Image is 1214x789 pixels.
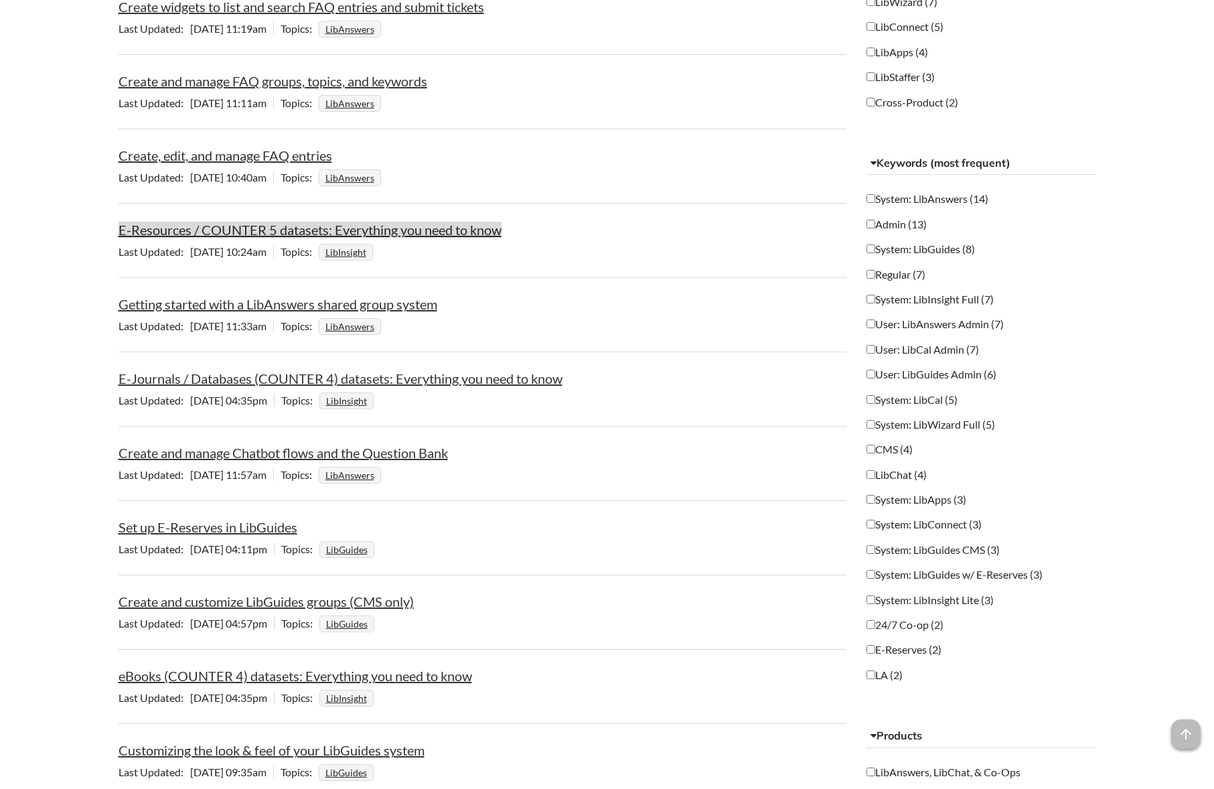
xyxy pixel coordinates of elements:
label: LA (2) [866,668,903,683]
a: LibInsight [324,391,369,411]
label: LibChat (4) [866,468,927,482]
span: arrow_upward [1171,719,1201,749]
label: E-Reserves (2) [866,642,941,657]
label: System: LibGuides (8) [866,242,975,257]
input: System: LibApps (3) [866,495,875,504]
input: System: LibGuides w/ E-Reserves (3) [866,570,875,579]
a: E-Resources / COUNTER 5 datasets: Everything you need to know [119,222,502,238]
span: [DATE] 04:57pm [119,617,274,630]
ul: Topics [319,245,376,258]
span: Topics [281,543,319,555]
span: [DATE] 09:35am [119,766,273,778]
span: Topics [281,319,319,332]
label: System: LibCal (5) [866,392,958,407]
ul: Topics [319,319,384,332]
span: [DATE] 04:35pm [119,394,274,407]
span: Last Updated [119,691,190,704]
ul: Topics [319,22,384,35]
input: Cross-Product (2) [866,98,875,106]
span: Topics [281,468,319,481]
label: LibStaffer (3) [866,70,935,84]
label: LibAnswers, LibChat, & Co-Ops [866,765,1020,780]
label: CMS (4) [866,442,913,457]
label: LibApps (4) [866,45,928,60]
input: System: LibAnswers (14) [866,194,875,203]
label: User: LibGuides Admin (6) [866,367,996,382]
a: LibAnswers [323,465,376,485]
label: Admin (13) [866,217,927,232]
a: LibInsight [323,242,368,262]
ul: Topics [319,394,377,407]
span: Topics [281,617,319,630]
input: LibApps (4) [866,48,875,56]
span: Last Updated [119,171,190,184]
input: LibAnswers, LibChat, & Co-Ops [866,768,875,776]
input: LibConnect (5) [866,22,875,31]
a: Set up E-Reserves in LibGuides [119,519,297,535]
input: System: LibGuides (8) [866,244,875,253]
ul: Topics [319,543,378,555]
label: System: LibApps (3) [866,492,966,507]
ul: Topics [319,617,378,630]
span: [DATE] 11:57am [119,468,273,481]
ul: Topics [319,96,384,109]
span: [DATE] 10:24am [119,245,273,258]
span: [DATE] 11:33am [119,319,273,332]
input: System: LibInsight Lite (3) [866,595,875,604]
a: Customizing the look & feel of your LibGuides system [119,742,425,758]
a: LibInsight [324,689,369,708]
a: LibGuides [324,614,370,634]
label: User: LibCal Admin (7) [866,342,979,357]
label: Cross-Product (2) [866,95,958,110]
label: 24/7 Co-op (2) [866,618,943,632]
button: Keywords (most frequent) [866,151,1096,175]
span: [DATE] 11:19am [119,22,273,35]
label: User: LibAnswers Admin (7) [866,317,1004,332]
input: LibChat (4) [866,470,875,479]
input: User: LibGuides Admin (6) [866,370,875,378]
a: Create and manage FAQ groups, topics, and keywords [119,73,427,89]
label: System: LibConnect (3) [866,517,982,532]
ul: Topics [319,171,384,184]
label: System: LibInsight Full (7) [866,292,994,307]
button: Products [866,724,1096,748]
input: Regular (7) [866,270,875,279]
a: LibAnswers [323,317,376,336]
span: Topics [281,96,319,109]
span: Topics [281,766,319,778]
a: arrow_upward [1171,721,1201,737]
label: Regular (7) [866,267,925,282]
a: LibAnswers [323,94,376,113]
span: Topics [281,394,319,407]
input: E-Reserves (2) [866,645,875,654]
label: LibConnect (5) [866,19,943,34]
a: E-Journals / Databases (COUNTER 4) datasets: Everything you need to know [119,370,562,386]
input: CMS (4) [866,445,875,453]
span: Topics [281,691,319,704]
ul: Topics [319,766,377,778]
ul: Topics [319,691,377,704]
a: LibGuides [323,763,369,782]
input: System: LibConnect (3) [866,520,875,528]
input: LA (2) [866,670,875,679]
input: System: LibInsight Full (7) [866,295,875,303]
span: Last Updated [119,766,190,778]
span: Last Updated [119,245,190,258]
a: Create, edit, and manage FAQ entries [119,147,332,163]
span: Last Updated [119,96,190,109]
span: [DATE] 10:40am [119,171,273,184]
span: Last Updated [119,468,190,481]
a: Create and manage Chatbot flows and the Question Bank [119,445,448,461]
span: [DATE] 11:11am [119,96,273,109]
label: System: LibAnswers (14) [866,192,988,206]
span: Last Updated [119,319,190,332]
span: Topics [281,245,319,258]
span: Topics [281,22,319,35]
input: User: LibCal Admin (7) [866,345,875,354]
input: System: LibWizard Full (5) [866,420,875,429]
input: System: LibCal (5) [866,395,875,404]
span: Last Updated [119,543,190,555]
span: Last Updated [119,617,190,630]
a: LibAnswers [323,168,376,188]
input: System: LibGuides CMS (3) [866,545,875,554]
